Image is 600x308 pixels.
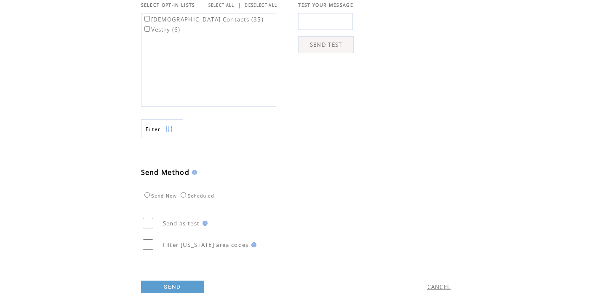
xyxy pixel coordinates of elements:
[141,281,204,293] a: SEND
[181,192,186,198] input: Scheduled
[144,26,150,32] input: Vestry (6)
[165,120,173,139] img: filters.png
[245,3,277,8] a: DESELECT ALL
[143,16,264,23] label: [DEMOGRAPHIC_DATA] Contacts (35)
[208,3,235,8] a: SELECT ALL
[238,1,241,9] span: |
[200,221,208,226] img: help.gif
[298,2,353,8] span: TEST YOUR MESSAGE
[298,36,354,53] a: SEND TEST
[141,168,190,177] span: Send Method
[144,192,150,198] input: Send Now
[144,16,150,21] input: [DEMOGRAPHIC_DATA] Contacts (35)
[249,242,256,247] img: help.gif
[146,126,161,133] span: Show filters
[163,241,249,249] span: Filter [US_STATE] area codes
[163,220,200,227] span: Send as test
[141,2,195,8] span: SELECT OPT-IN LISTS
[143,26,181,33] label: Vestry (6)
[179,193,214,198] label: Scheduled
[141,119,183,138] a: Filter
[427,283,451,291] a: CANCEL
[189,170,197,175] img: help.gif
[142,193,177,198] label: Send Now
